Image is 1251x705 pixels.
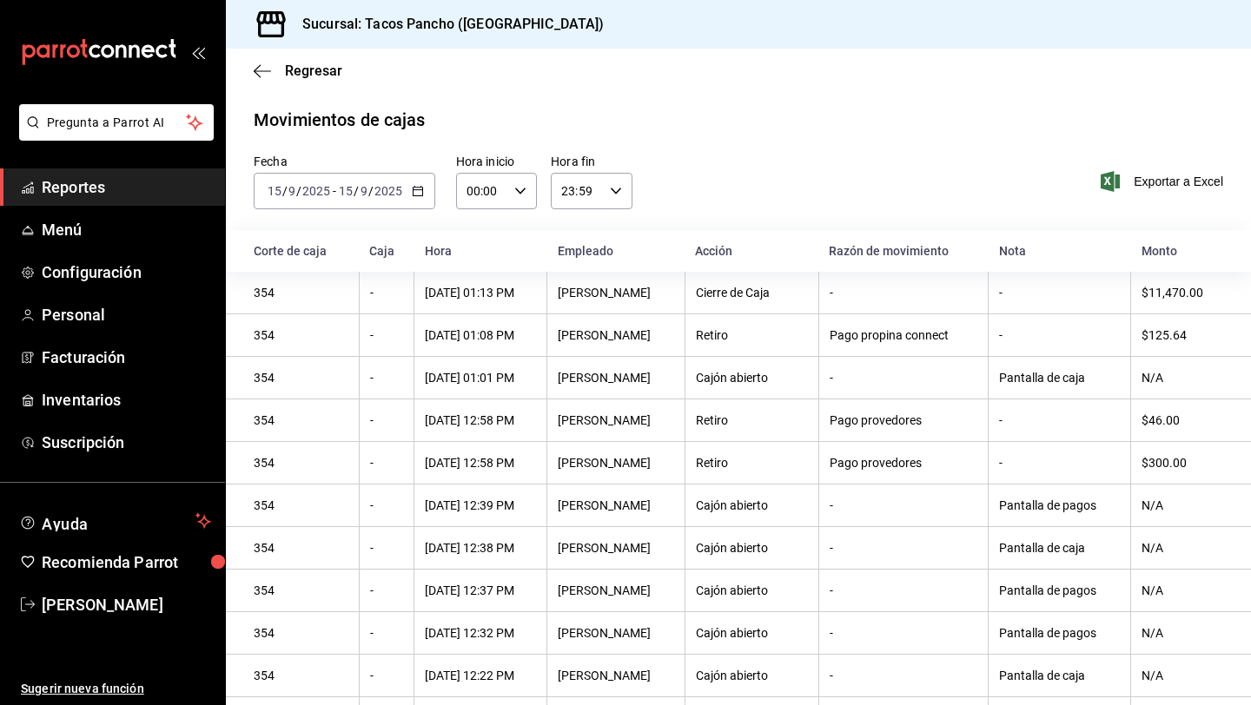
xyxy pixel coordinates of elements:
[999,286,1120,300] div: -
[999,244,1121,258] div: Nota
[1142,583,1223,597] div: N/A
[1142,244,1223,258] div: Monto
[1142,413,1223,427] div: $46.00
[696,498,808,512] div: Cajón abierto
[42,550,211,574] span: Recomienda Parrot
[285,63,342,79] span: Regresar
[696,626,808,640] div: Cajón abierto
[254,328,348,342] div: 354
[696,286,808,300] div: Cierre de Caja
[354,184,359,198] span: /
[370,371,403,385] div: -
[1142,456,1223,470] div: $300.00
[425,583,536,597] div: [DATE] 12:37 PM
[999,669,1120,682] div: Pantalla de caja
[191,45,205,59] button: open_drawer_menu
[830,286,977,300] div: -
[830,413,977,427] div: Pago provedores
[254,669,348,682] div: 354
[558,583,673,597] div: [PERSON_NAME]
[370,456,403,470] div: -
[370,541,403,555] div: -
[830,328,977,342] div: Pago propina connect
[254,541,348,555] div: 354
[425,413,536,427] div: [DATE] 12:58 PM
[288,14,605,35] h3: Sucursal: Tacos Pancho ([GEOGRAPHIC_DATA])
[42,431,211,454] span: Suscripción
[42,388,211,412] span: Inventarios
[999,413,1120,427] div: -
[42,260,211,284] span: Configuración
[830,669,977,682] div: -
[254,107,426,133] div: Movimientos de cajas
[830,456,977,470] div: Pago provedores
[425,328,536,342] div: [DATE] 01:08 PM
[267,184,282,198] input: --
[254,413,348,427] div: 354
[696,456,808,470] div: Retiro
[254,371,348,385] div: 354
[282,184,288,198] span: /
[696,583,808,597] div: Cajón abierto
[370,286,403,300] div: -
[254,244,348,258] div: Corte de caja
[288,184,296,198] input: --
[333,184,336,198] span: -
[425,244,537,258] div: Hora
[254,456,348,470] div: 354
[558,498,673,512] div: [PERSON_NAME]
[338,184,354,198] input: --
[558,413,673,427] div: [PERSON_NAME]
[558,244,674,258] div: Empleado
[425,456,536,470] div: [DATE] 12:58 PM
[42,303,211,326] span: Personal
[999,498,1120,512] div: Pantalla de pagos
[254,583,348,597] div: 354
[301,184,331,198] input: ----
[999,456,1120,470] div: -
[999,371,1120,385] div: Pantalla de caja
[425,371,536,385] div: [DATE] 01:01 PM
[254,498,348,512] div: 354
[1104,171,1223,192] button: Exportar a Excel
[999,626,1120,640] div: Pantalla de pagos
[254,155,435,168] label: Fecha
[370,328,403,342] div: -
[42,511,189,531] span: Ayuda
[558,371,673,385] div: [PERSON_NAME]
[370,583,403,597] div: -
[696,541,808,555] div: Cajón abierto
[1142,328,1223,342] div: $125.64
[370,498,403,512] div: -
[1142,286,1223,300] div: $11,470.00
[254,626,348,640] div: 354
[360,184,368,198] input: --
[558,626,673,640] div: [PERSON_NAME]
[999,328,1120,342] div: -
[830,371,977,385] div: -
[558,328,673,342] div: [PERSON_NAME]
[42,218,211,241] span: Menú
[551,155,632,168] label: Hora fin
[696,328,808,342] div: Retiro
[695,244,808,258] div: Acción
[1142,498,1223,512] div: N/A
[370,669,403,682] div: -
[456,155,537,168] label: Hora inicio
[369,244,403,258] div: Caja
[1142,669,1223,682] div: N/A
[370,626,403,640] div: -
[696,371,808,385] div: Cajón abierto
[374,184,403,198] input: ----
[21,680,211,698] span: Sugerir nueva función
[42,346,211,369] span: Facturación
[1142,371,1223,385] div: N/A
[254,63,342,79] button: Regresar
[696,669,808,682] div: Cajón abierto
[558,456,673,470] div: [PERSON_NAME]
[830,583,977,597] div: -
[425,498,536,512] div: [DATE] 12:39 PM
[830,541,977,555] div: -
[1142,541,1223,555] div: N/A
